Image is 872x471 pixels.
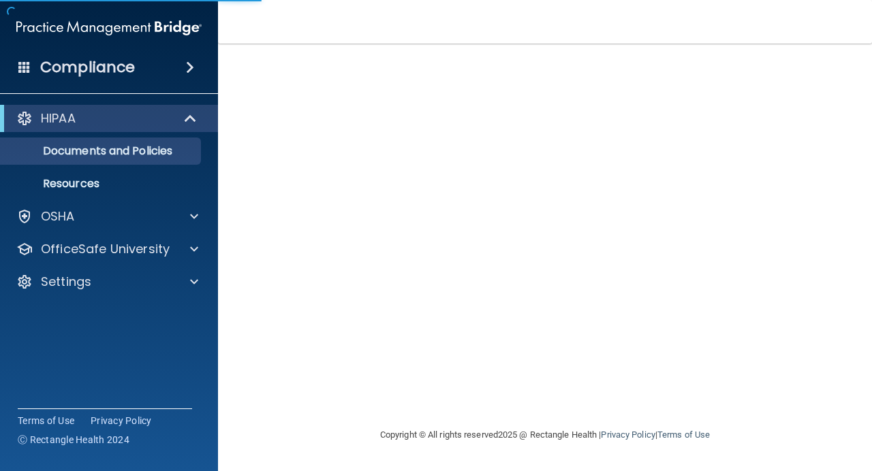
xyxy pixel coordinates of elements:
img: PMB logo [16,14,202,42]
div: Copyright © All rights reserved 2025 @ Rectangle Health | | [296,413,794,457]
a: HIPAA [16,110,198,127]
p: HIPAA [41,110,76,127]
a: OSHA [16,208,198,225]
p: Resources [9,177,195,191]
a: OfficeSafe University [16,241,198,257]
a: Settings [16,274,198,290]
h4: Compliance [40,58,135,77]
p: Settings [41,274,91,290]
a: Terms of Use [18,414,74,427]
a: Privacy Policy [91,414,152,427]
a: Terms of Use [657,429,710,440]
p: Documents and Policies [9,144,195,158]
p: OfficeSafe University [41,241,170,257]
a: Privacy Policy [601,429,655,440]
span: Ⓒ Rectangle Health 2024 [18,433,129,446]
p: OSHA [41,208,75,225]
